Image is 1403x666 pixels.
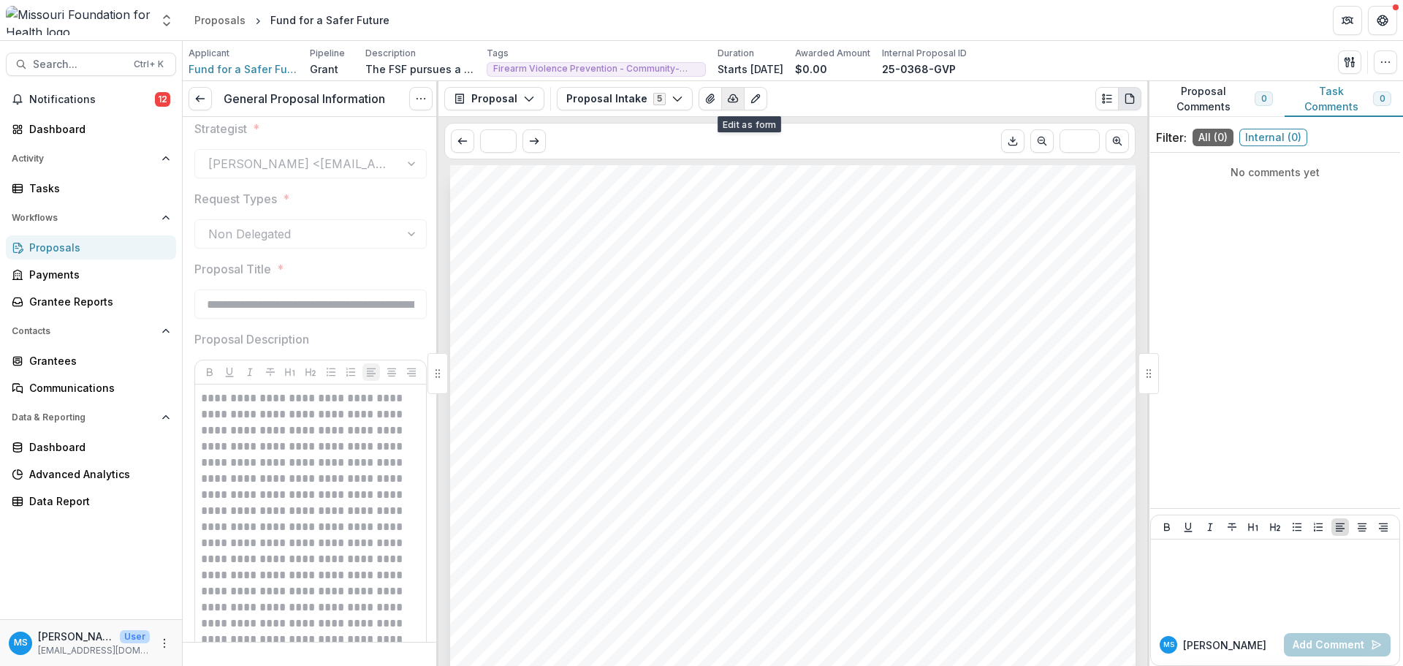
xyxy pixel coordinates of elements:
[1183,637,1266,653] p: [PERSON_NAME]
[201,363,218,381] button: Bold
[38,629,114,644] p: [PERSON_NAME]
[365,47,416,60] p: Description
[1380,94,1385,104] span: 0
[29,493,164,509] div: Data Report
[409,87,433,110] button: Options
[6,53,176,76] button: Search...
[6,290,176,314] a: Grantee Reports
[1158,518,1176,536] button: Bold
[6,319,176,343] button: Open Contacts
[189,61,298,77] a: Fund for a Safer Future
[492,399,696,417] span: Fund for a Safer Future
[1095,87,1119,110] button: Plaintext view
[882,61,956,77] p: 25-0368-GVP
[241,363,259,381] button: Italicize
[6,147,176,170] button: Open Activity
[1288,518,1306,536] button: Bullet List
[6,117,176,141] a: Dashboard
[1106,129,1129,153] button: Scroll to next page
[492,493,612,510] span: Relevant Areas:
[1331,518,1349,536] button: Align Left
[6,349,176,373] a: Grantees
[1239,129,1307,146] span: Internal ( 0 )
[744,87,767,110] button: Edit as form
[557,87,693,110] button: Proposal Intake5
[444,87,544,110] button: Proposal
[12,213,156,223] span: Workflows
[29,94,155,106] span: Notifications
[281,363,299,381] button: Heading 1
[6,406,176,429] button: Open Data & Reporting
[613,440,757,454] span: Fund for a Safer Future
[131,56,167,72] div: Ctrl + K
[29,121,164,137] div: Dashboard
[120,630,150,643] p: User
[155,92,170,107] span: 12
[194,12,246,28] div: Proposals
[1309,518,1327,536] button: Ordered List
[6,462,176,486] a: Advanced Analytics
[1353,518,1371,536] button: Align Center
[12,154,156,164] span: Activity
[33,58,125,71] span: Search...
[29,380,164,396] div: Communications
[1163,641,1174,648] div: Megan Simmons
[795,47,870,60] p: Awarded Amount
[1368,6,1397,35] button: Get Help
[29,240,164,255] div: Proposals
[493,64,699,74] span: Firearm Violence Prevention - Community-informed Data Generation and Application - Data Generatio...
[882,47,967,60] p: Internal Proposal ID
[156,6,177,35] button: Open entity switcher
[718,47,754,60] p: Duration
[221,363,238,381] button: Underline
[1179,518,1197,536] button: Underline
[1333,6,1362,35] button: Partners
[522,129,546,153] button: Scroll to next page
[618,495,1065,509] span: Firearm Violence Prevention - Community-informed Data Generation and
[620,477,664,491] span: [DATE]
[29,181,164,196] div: Tasks
[586,458,630,472] span: [DATE]
[194,190,277,208] p: Request Types
[224,92,385,106] h3: General Proposal Information
[1193,129,1233,146] span: All ( 0 )
[6,6,151,35] img: Missouri Foundation for Health logo
[270,12,389,28] div: Fund for a Safer Future
[38,644,150,657] p: [EMAIL_ADDRESS][DOMAIN_NAME]
[1266,518,1284,536] button: Heading 2
[1244,518,1262,536] button: Heading 1
[6,435,176,459] a: Dashboard
[492,514,810,528] span: Application - Data Generation and Capacity Building
[1375,518,1392,536] button: Align Right
[156,635,173,652] button: More
[699,87,722,110] button: View Attached Files
[262,363,279,381] button: Strike
[6,206,176,230] button: Open Workflows
[6,489,176,513] a: Data Report
[492,438,609,454] span: Nonprofit DBA:
[1156,129,1187,146] p: Filter:
[383,363,400,381] button: Align Center
[302,363,319,381] button: Heading 2
[189,10,395,31] nav: breadcrumb
[1284,633,1391,656] button: Add Comment
[12,326,156,336] span: Contacts
[362,363,380,381] button: Align Left
[6,176,176,200] a: Tasks
[14,638,28,648] div: Megan Simmons
[1223,518,1241,536] button: Strike
[29,466,164,482] div: Advanced Analytics
[1147,81,1285,117] button: Proposal Comments
[310,47,345,60] p: Pipeline
[403,363,420,381] button: Align Right
[365,61,475,77] p: The FSF pursues a grantmaking strategy that includes support for aggressive movement building, po...
[189,47,229,60] p: Applicant
[492,456,582,472] span: Grant Start:
[1285,81,1403,117] button: Task Comments
[492,475,615,491] span: Submitted Date:
[29,294,164,309] div: Grantee Reports
[194,330,309,348] p: Proposal Description
[6,376,176,400] a: Communications
[12,412,156,423] span: Data & Reporting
